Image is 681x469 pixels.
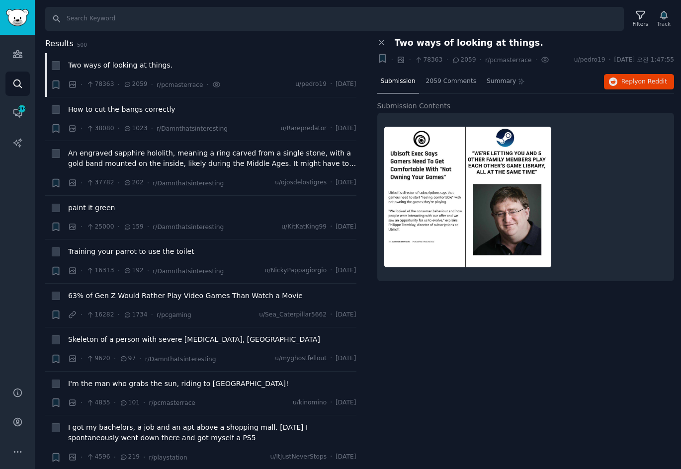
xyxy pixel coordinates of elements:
[157,81,203,88] span: r/pcmasterrace
[446,55,448,65] span: ·
[264,266,327,275] span: u/NickyPappagiorgio
[68,422,356,443] span: I got my bachelors, a job and an apt above a shopping mall. [DATE] I spontaneously went down ther...
[330,354,332,363] span: ·
[81,266,83,276] span: ·
[86,223,114,232] span: 25000
[336,398,356,407] span: [DATE]
[117,79,119,90] span: ·
[81,222,83,232] span: ·
[77,42,87,48] span: 500
[119,453,140,462] span: 219
[336,178,356,187] span: [DATE]
[381,77,416,86] span: Submission
[149,454,187,461] span: r/playstation
[609,56,611,65] span: ·
[452,56,476,65] span: 2059
[81,354,83,364] span: ·
[330,398,332,407] span: ·
[275,354,327,363] span: u/myghostfellout
[114,452,116,463] span: ·
[143,452,145,463] span: ·
[336,354,356,363] span: [DATE]
[86,80,114,89] span: 78363
[574,56,605,65] span: u/pedro19
[293,398,327,407] span: u/kinomino
[68,246,194,257] a: Training your parrot to use the toilet
[330,311,332,319] span: ·
[81,397,83,408] span: ·
[6,9,29,26] img: GummySearch logo
[485,57,531,64] span: r/pcmasterrace
[68,334,320,345] a: Skeleton of a person with severe [MEDICAL_DATA], [GEOGRAPHIC_DATA]
[119,398,140,407] span: 101
[330,80,332,89] span: ·
[336,80,356,89] span: [DATE]
[86,311,114,319] span: 16282
[207,79,209,90] span: ·
[270,453,327,462] span: u/ItJustNeverStops
[377,101,451,111] span: Submission Contents
[68,203,115,213] a: paint it green
[614,56,674,65] span: [DATE] 오전 1:47:55
[68,148,356,169] a: An engraved sapphire hololith, meaning a ring carved from a single stone, with a gold band mounte...
[330,266,332,275] span: ·
[275,178,327,187] span: u/ojosdelostigres
[45,38,74,50] span: Results
[151,310,153,320] span: ·
[68,291,303,301] a: 63% of Gen Z Would Rather Play Video Games Than Watch a Movie
[621,78,667,86] span: Reply
[5,101,30,125] a: 493
[153,268,224,275] span: r/Damnthatsinteresting
[336,266,356,275] span: [DATE]
[157,125,228,132] span: r/Damnthatsinteresting
[117,222,119,232] span: ·
[336,453,356,462] span: [DATE]
[139,354,141,364] span: ·
[281,124,327,133] span: u/Rarepredator
[68,104,175,115] a: How to cut the bangs correctly
[114,397,116,408] span: ·
[149,399,195,406] span: r/pcmasterrace
[68,60,172,71] span: Two ways of looking at things.
[409,55,411,65] span: ·
[330,223,332,232] span: ·
[336,311,356,319] span: [DATE]
[81,452,83,463] span: ·
[487,77,516,86] span: Summary
[147,178,149,188] span: ·
[86,354,110,363] span: 9620
[68,379,289,389] span: I'm the man who grabs the sun, riding to [GEOGRAPHIC_DATA]!
[157,312,191,318] span: r/pcgaming
[336,223,356,232] span: [DATE]
[123,124,148,133] span: 1023
[123,178,144,187] span: 202
[395,38,543,48] span: Two ways of looking at things.
[117,310,119,320] span: ·
[45,7,624,31] input: Search Keyword
[415,56,442,65] span: 78363
[336,124,356,133] span: [DATE]
[86,266,114,275] span: 16313
[86,124,114,133] span: 38080
[638,78,667,85] span: on Reddit
[143,397,145,408] span: ·
[330,453,332,462] span: ·
[604,74,674,90] button: Replyon Reddit
[117,123,119,134] span: ·
[81,310,83,320] span: ·
[153,224,224,231] span: r/Damnthatsinteresting
[330,124,332,133] span: ·
[123,223,144,232] span: 159
[123,80,148,89] span: 2059
[295,80,327,89] span: u/pedro19
[81,178,83,188] span: ·
[259,311,327,319] span: u/Sea_Caterpillar5662
[81,123,83,134] span: ·
[384,127,551,267] img: Two ways of looking at things.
